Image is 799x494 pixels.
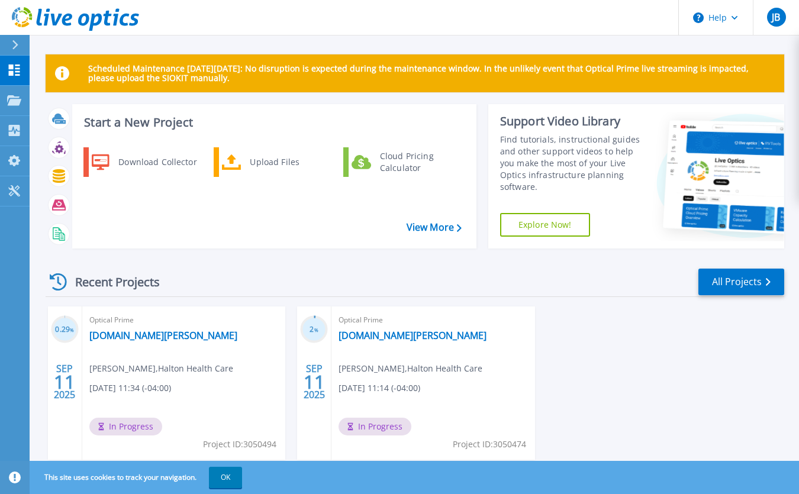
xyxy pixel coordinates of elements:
p: Scheduled Maintenance [DATE][DATE]: No disruption is expected during the maintenance window. In t... [88,64,775,83]
a: Explore Now! [500,213,590,237]
span: Project ID: 3050474 [453,438,526,451]
div: Recent Projects [46,267,176,296]
span: [DATE] 11:14 (-04:00) [339,382,420,395]
div: Upload Files [244,150,331,174]
a: [DOMAIN_NAME][PERSON_NAME] [339,330,487,341]
span: In Progress [339,418,411,435]
span: Optical Prime [339,314,527,327]
h3: Start a New Project [84,116,461,129]
span: JB [772,12,780,22]
span: [PERSON_NAME] , Halton Health Care [89,362,233,375]
h3: 2 [300,323,328,337]
span: In Progress [89,418,162,435]
div: SEP 2025 [53,360,76,403]
h3: 0.29 [51,323,79,337]
a: Upload Files [214,147,335,177]
span: % [314,327,318,333]
a: View More [407,222,462,233]
a: Cloud Pricing Calculator [343,147,465,177]
span: 11 [54,377,75,387]
span: Optical Prime [89,314,278,327]
div: SEP 2025 [303,360,326,403]
div: Cloud Pricing Calculator [374,150,462,174]
div: Find tutorials, instructional guides and other support videos to help you make the most of your L... [500,134,647,193]
span: Project ID: 3050494 [203,438,276,451]
span: 11 [304,377,325,387]
span: % [70,327,74,333]
a: [DOMAIN_NAME][PERSON_NAME] [89,330,237,341]
div: Download Collector [112,150,202,174]
button: OK [209,467,242,488]
a: All Projects [698,269,784,295]
span: [PERSON_NAME] , Halton Health Care [339,362,482,375]
div: Support Video Library [500,114,647,129]
span: [DATE] 11:34 (-04:00) [89,382,171,395]
a: Download Collector [83,147,205,177]
span: This site uses cookies to track your navigation. [33,467,242,488]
